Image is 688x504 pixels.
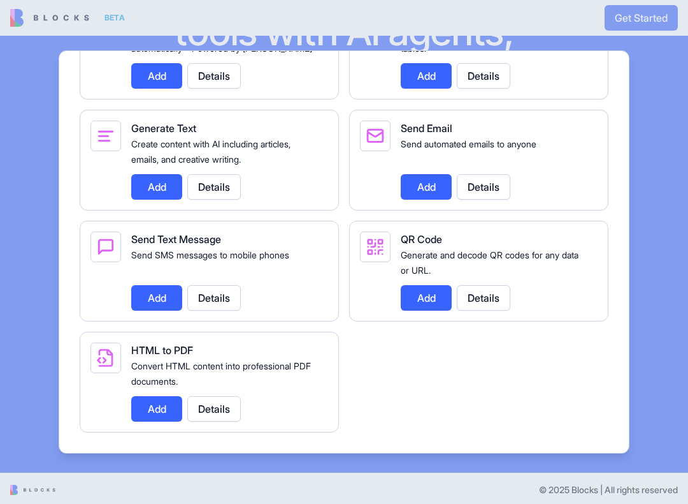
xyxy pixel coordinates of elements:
button: Details [457,285,510,311]
span: Send Email [401,122,452,135]
button: Details [457,63,510,89]
button: Add [131,285,182,311]
span: Send SMS messages to mobile phones [131,249,289,260]
span: HTML to PDF [131,344,193,357]
button: Add [131,396,182,422]
span: QR Code [401,233,442,246]
span: Create content with AI including articles, emails, and creative writing. [131,138,290,165]
span: Convert HTML content into professional PDF documents. [131,360,311,387]
button: Details [187,285,241,311]
button: Add [131,63,182,89]
button: Add [131,174,182,200]
button: Details [187,174,241,200]
button: Details [187,396,241,422]
span: Generate and decode QR codes for any data or URL. [401,249,578,276]
button: Details [457,174,510,200]
button: Add [401,63,452,89]
button: Add [401,174,452,200]
span: Send Text Message [131,233,221,246]
span: Send automated emails to anyone [401,138,536,149]
button: Add [401,285,452,311]
span: Generate Text [131,122,196,135]
button: Details [187,63,241,89]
